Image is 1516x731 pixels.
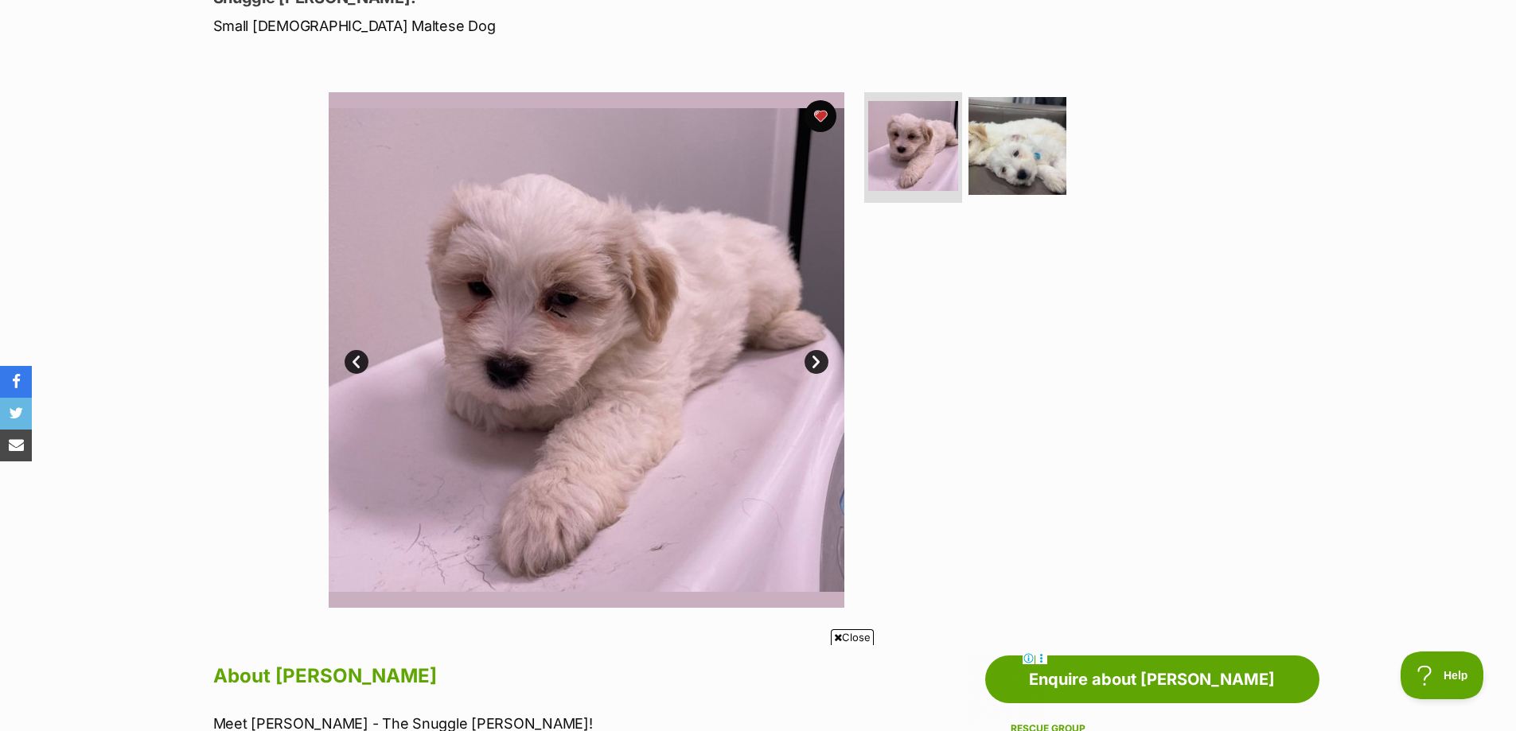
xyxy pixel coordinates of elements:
img: Photo of Winston [968,97,1066,195]
a: Enquire about [PERSON_NAME] [985,655,1319,703]
a: Prev [345,350,368,374]
button: favourite [805,100,836,132]
a: Next [805,350,828,374]
img: Photo of Winston [329,92,844,608]
img: Photo of Winston [868,101,958,191]
iframe: Help Scout Beacon - Open [1401,651,1484,699]
p: Small [DEMOGRAPHIC_DATA] Maltese Dog [213,15,887,37]
span: Close [831,629,874,645]
iframe: Advertisement [469,651,1048,723]
h2: About [PERSON_NAME] [213,659,871,694]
